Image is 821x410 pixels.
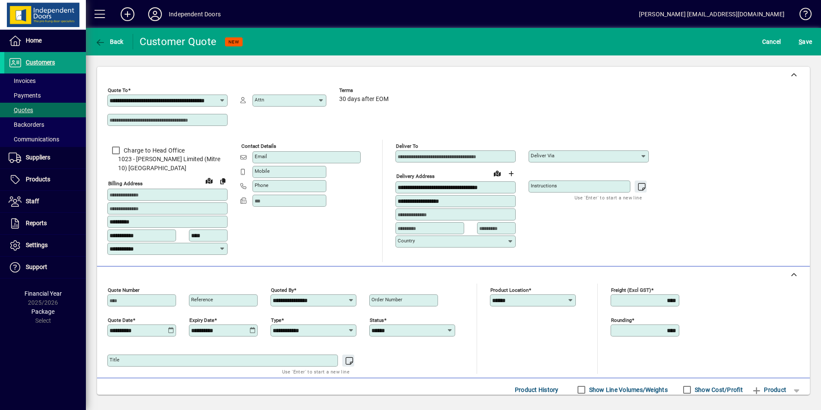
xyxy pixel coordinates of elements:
[26,154,50,161] span: Suppliers
[93,34,126,49] button: Back
[799,35,812,49] span: ave
[26,59,55,66] span: Customers
[4,169,86,190] a: Products
[122,146,185,155] label: Charge to Head Office
[371,297,402,303] mat-label: Order number
[515,383,559,397] span: Product History
[114,6,141,22] button: Add
[4,132,86,147] a: Communications
[191,297,213,303] mat-label: Reference
[575,193,642,202] mat-hint: Use 'Enter' to start a new line
[108,87,128,93] mat-label: Quote To
[4,73,86,88] a: Invoices
[4,147,86,168] a: Suppliers
[9,121,44,128] span: Backorders
[271,287,294,293] mat-label: Quoted by
[396,143,418,149] mat-label: Deliver To
[9,77,36,84] span: Invoices
[26,242,48,248] span: Settings
[9,107,33,113] span: Quotes
[271,317,281,323] mat-label: Type
[4,88,86,103] a: Payments
[639,7,785,21] div: [PERSON_NAME] [EMAIL_ADDRESS][DOMAIN_NAME]
[141,6,169,22] button: Profile
[531,153,554,159] mat-label: Deliver via
[339,96,389,103] span: 30 days after EOM
[9,92,41,99] span: Payments
[797,34,814,49] button: Save
[169,7,221,21] div: Independent Doors
[108,287,140,293] mat-label: Quote number
[109,357,119,363] mat-label: Title
[751,383,786,397] span: Product
[282,367,350,376] mat-hint: Use 'Enter' to start a new line
[255,153,267,159] mat-label: Email
[26,198,39,205] span: Staff
[4,30,86,52] a: Home
[747,382,791,398] button: Product
[504,167,518,181] button: Choose address
[202,174,216,187] a: View on map
[189,317,214,323] mat-label: Expiry date
[799,38,802,45] span: S
[531,183,557,189] mat-label: Instructions
[31,308,55,315] span: Package
[108,317,133,323] mat-label: Quote date
[26,263,47,270] span: Support
[255,182,268,188] mat-label: Phone
[4,213,86,234] a: Reports
[26,37,42,44] span: Home
[398,238,415,244] mat-label: Country
[9,136,59,143] span: Communications
[511,382,562,398] button: Product History
[26,176,50,183] span: Products
[760,34,783,49] button: Cancel
[228,39,239,45] span: NEW
[4,103,86,117] a: Quotes
[490,166,504,180] a: View on map
[255,97,264,103] mat-label: Attn
[86,34,133,49] app-page-header-button: Back
[490,287,529,293] mat-label: Product location
[370,317,384,323] mat-label: Status
[611,317,632,323] mat-label: Rounding
[107,155,228,173] span: 1023 - [PERSON_NAME] Limited (Mitre 10) [GEOGRAPHIC_DATA]
[793,2,810,30] a: Knowledge Base
[693,386,743,394] label: Show Cost/Profit
[339,88,391,93] span: Terms
[26,220,47,226] span: Reports
[140,35,217,49] div: Customer Quote
[4,191,86,212] a: Staff
[216,174,230,188] button: Copy to Delivery address
[762,35,781,49] span: Cancel
[255,168,270,174] mat-label: Mobile
[24,290,62,297] span: Financial Year
[587,386,668,394] label: Show Line Volumes/Weights
[611,287,651,293] mat-label: Freight (excl GST)
[95,38,124,45] span: Back
[4,117,86,132] a: Backorders
[4,257,86,278] a: Support
[4,235,86,256] a: Settings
